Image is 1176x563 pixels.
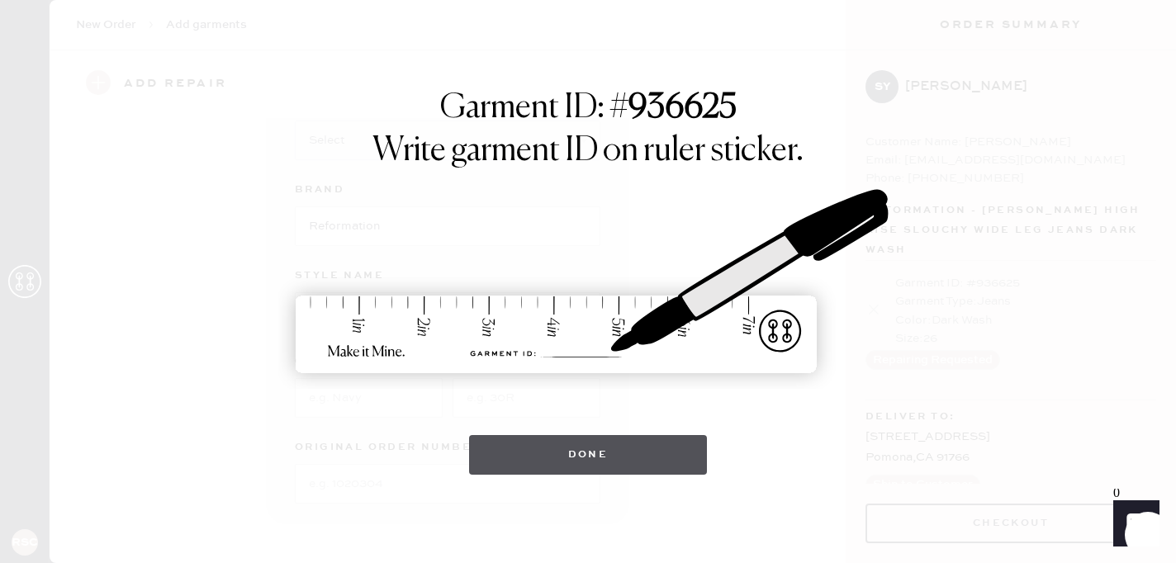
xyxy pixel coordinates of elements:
iframe: Front Chat [1098,489,1169,560]
img: ruler-sticker-sharpie.svg [278,146,898,419]
h1: Garment ID: # [440,88,737,131]
h1: Write garment ID on ruler sticker. [372,131,804,171]
strong: 936625 [628,92,737,125]
button: Done [469,435,708,475]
